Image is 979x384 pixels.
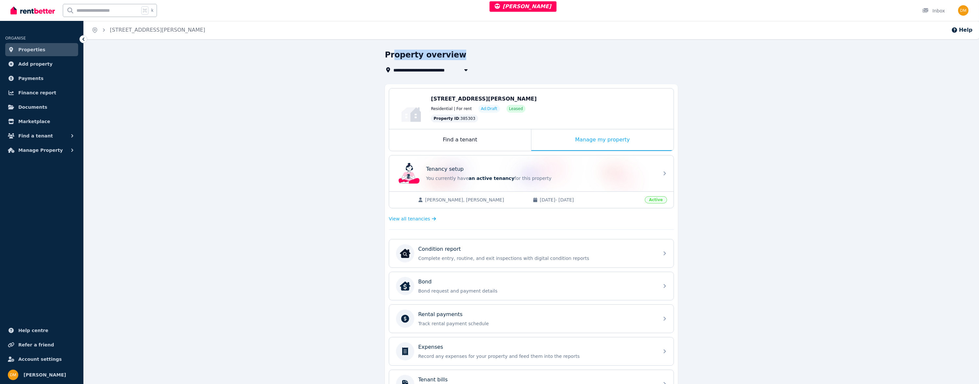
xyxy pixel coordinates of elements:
img: RentBetter [10,6,55,15]
a: Add property [5,57,78,71]
span: Ad: Draft [481,106,497,111]
span: Help centre [18,327,48,334]
p: You currently have for this property [426,175,655,182]
a: Documents [5,101,78,114]
p: Bond [418,278,432,286]
a: View all tenancies [389,216,436,222]
div: Inbox [922,8,945,14]
span: Properties [18,46,45,54]
span: ORGANISE [5,36,26,40]
a: Condition reportCondition reportComplete entry, routine, and exit inspections with digital condit... [389,239,674,267]
h1: Property overview [385,50,466,60]
a: Tenancy setupTenancy setupYou currently havean active tenancyfor this property [389,155,674,191]
p: Bond request and payment details [418,288,655,294]
span: [PERSON_NAME] [495,3,551,9]
span: Active [645,196,667,203]
span: View all tenancies [389,216,430,222]
button: Find a tenant [5,129,78,142]
p: Tenancy setup [426,165,464,173]
span: [DATE] - [DATE] [540,197,641,203]
a: Account settings [5,353,78,366]
button: Manage Property [5,144,78,157]
p: Tenant bills [418,376,448,384]
span: Account settings [18,355,62,363]
p: Complete entry, routine, and exit inspections with digital condition reports [418,255,655,262]
span: Property ID [434,116,459,121]
a: Marketplace [5,115,78,128]
span: Leased [509,106,523,111]
a: Refer a friend [5,338,78,351]
nav: Breadcrumb [84,21,213,39]
a: BondBondBond request and payment details [389,272,674,300]
span: Add property [18,60,53,68]
img: Dan Milstein [958,5,969,16]
img: Bond [400,281,410,291]
img: Condition report [400,248,410,259]
span: k [151,8,153,13]
span: Residential | For rent [431,106,472,111]
span: Documents [18,103,47,111]
img: Dan Milstein [8,370,18,380]
span: Payments [18,74,43,82]
span: Refer a friend [18,341,54,349]
a: ExpensesRecord any expenses for your property and feed them into the reports [389,337,674,365]
button: Help [951,26,972,34]
p: Condition report [418,245,461,253]
span: an active tenancy [469,176,514,181]
a: Finance report [5,86,78,99]
span: Find a tenant [18,132,53,140]
p: Rental payments [418,311,463,318]
span: [STREET_ADDRESS][PERSON_NAME] [431,96,537,102]
span: [PERSON_NAME] [24,371,66,379]
div: Find a tenant [389,129,531,151]
span: Manage Property [18,146,63,154]
span: Marketplace [18,118,50,125]
span: Finance report [18,89,56,97]
p: Record any expenses for your property and feed them into the reports [418,353,655,360]
p: Track rental payment schedule [418,320,655,327]
span: [PERSON_NAME], [PERSON_NAME] [425,197,526,203]
a: Payments [5,72,78,85]
img: Tenancy setup [399,163,420,184]
div: Manage my property [531,129,674,151]
a: [STREET_ADDRESS][PERSON_NAME] [110,27,205,33]
a: Properties [5,43,78,56]
a: Help centre [5,324,78,337]
p: Expenses [418,343,443,351]
div: : 385303 [431,115,478,122]
a: Rental paymentsTrack rental payment schedule [389,305,674,333]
